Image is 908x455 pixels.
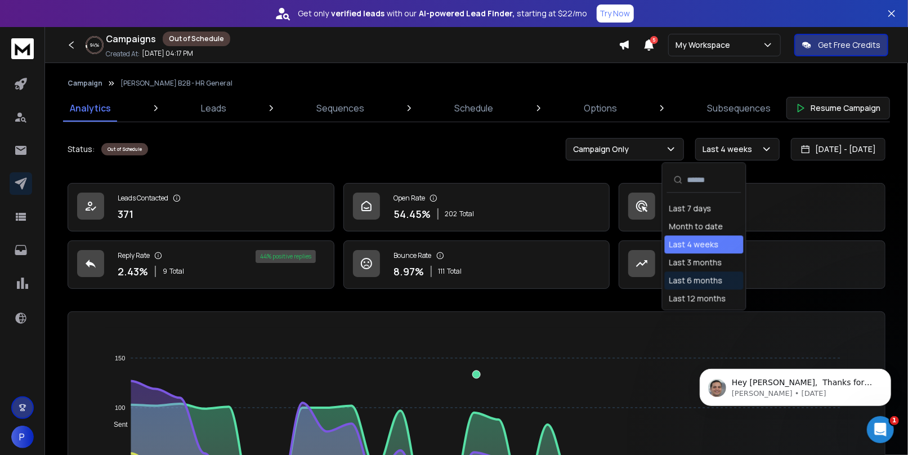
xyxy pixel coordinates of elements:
[343,183,610,231] a: Open Rate54.45%202Total
[118,264,148,279] p: 2.43 %
[11,38,34,59] img: logo
[573,144,633,155] p: Campaign Only
[707,101,771,115] p: Subsequences
[115,355,125,362] tspan: 150
[169,267,184,276] span: Total
[115,404,125,411] tspan: 100
[600,8,630,19] p: Try Now
[68,240,334,289] a: Reply Rate2.43%9Total44% positive replies
[577,95,624,122] a: Options
[393,251,432,260] p: Bounce Rate
[669,221,723,232] div: Month to date
[118,194,168,203] p: Leads Contacted
[597,5,634,23] button: Try Now
[90,42,99,48] p: 94 %
[650,36,658,44] span: 5
[11,426,34,448] button: P
[70,101,111,115] p: Analytics
[343,240,610,289] a: Bounce Rate8.97%111Total
[68,79,102,88] button: Campaign
[703,144,757,155] p: Last 4 weeks
[68,144,95,155] p: Status:
[676,39,735,51] p: My Workspace
[393,206,431,222] p: 54.45 %
[298,8,588,19] p: Get only with our starting at $22/mo
[867,416,894,443] iframe: Intercom live chat
[818,39,880,51] p: Get Free Credits
[106,50,140,59] p: Created At:
[669,203,712,214] div: Last 7 days
[791,138,885,160] button: [DATE] - [DATE]
[448,267,462,276] span: Total
[163,267,167,276] span: 9
[448,95,500,122] a: Schedule
[118,206,133,222] p: 371
[786,97,890,119] button: Resume Campaign
[794,34,888,56] button: Get Free Credits
[683,345,908,425] iframe: Intercom notifications message
[393,264,424,279] p: 8.97 %
[101,143,148,155] div: Out of Schedule
[419,8,515,19] strong: AI-powered Lead Finder,
[669,239,719,250] div: Last 4 weeks
[63,95,118,122] a: Analytics
[890,416,899,425] span: 1
[68,183,334,231] a: Leads Contacted371
[619,240,885,289] a: Opportunities4$400
[439,267,445,276] span: 111
[669,293,726,304] div: Last 12 months
[316,101,364,115] p: Sequences
[256,250,316,263] div: 44 % positive replies
[455,101,494,115] p: Schedule
[310,95,371,122] a: Sequences
[201,101,226,115] p: Leads
[669,275,723,286] div: Last 6 months
[393,194,425,203] p: Open Rate
[118,251,150,260] p: Reply Rate
[194,95,233,122] a: Leads
[120,79,232,88] p: [PERSON_NAME] B2B - HR General
[669,257,722,268] div: Last 3 months
[700,95,777,122] a: Subsequences
[332,8,385,19] strong: verified leads
[619,183,885,231] a: Click Rate10.78%40Total
[142,49,193,58] p: [DATE] 04:17 PM
[584,101,617,115] p: Options
[445,209,458,218] span: 202
[106,32,156,46] h1: Campaigns
[163,32,230,46] div: Out of Schedule
[105,421,128,429] span: Sent
[460,209,475,218] span: Total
